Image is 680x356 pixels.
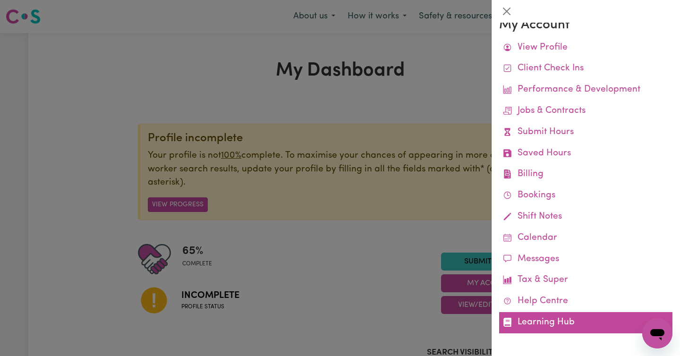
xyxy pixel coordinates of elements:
[499,312,672,333] a: Learning Hub
[499,37,672,59] a: View Profile
[499,143,672,164] a: Saved Hours
[499,228,672,249] a: Calendar
[499,270,672,291] a: Tax & Super
[499,185,672,206] a: Bookings
[499,164,672,185] a: Billing
[499,206,672,228] a: Shift Notes
[499,291,672,312] a: Help Centre
[499,17,672,34] h3: My Account
[499,122,672,143] a: Submit Hours
[499,4,514,19] button: Close
[499,79,672,101] a: Performance & Development
[642,318,672,348] iframe: Button to launch messaging window
[499,249,672,270] a: Messages
[499,101,672,122] a: Jobs & Contracts
[499,58,672,79] a: Client Check Ins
